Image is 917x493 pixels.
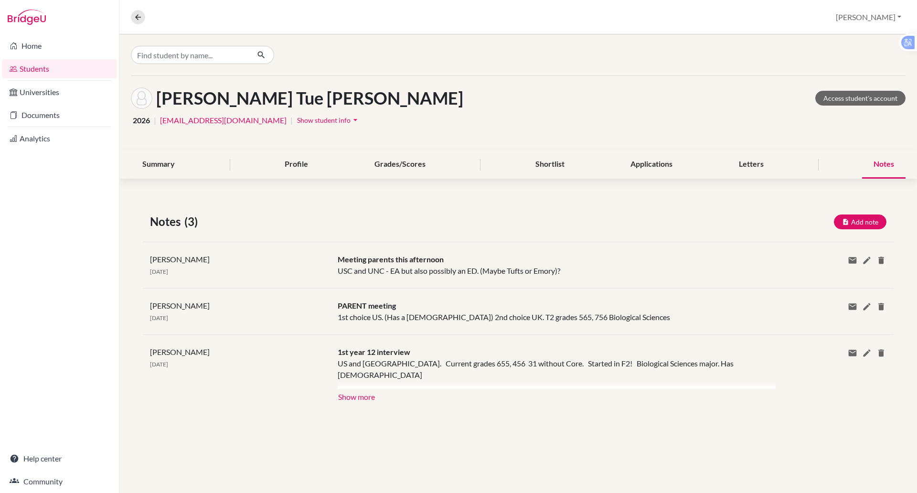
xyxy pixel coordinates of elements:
[331,300,768,323] div: 1st choice US. (Has a [DEMOGRAPHIC_DATA]) 2nd choice UK. T2 grades 565, 756 Biological Sciences
[338,358,761,389] div: US and [GEOGRAPHIC_DATA]. Current grades 655, 456 31 without Core. Started in F2! Biological Scie...
[273,150,320,179] div: Profile
[2,59,117,78] a: Students
[150,347,210,356] span: [PERSON_NAME]
[150,314,168,322] span: [DATE]
[2,36,117,55] a: Home
[338,347,410,356] span: 1st year 12 interview
[815,91,906,106] a: Access student's account
[338,389,375,403] button: Show more
[154,115,156,126] span: |
[131,46,249,64] input: Find student by name...
[351,115,360,125] i: arrow_drop_down
[297,113,361,128] button: Show student infoarrow_drop_down
[184,213,202,230] span: (3)
[727,150,775,179] div: Letters
[133,115,150,126] span: 2026
[297,116,351,124] span: Show student info
[150,213,184,230] span: Notes
[338,255,444,264] span: Meeting parents this afternoon
[131,150,186,179] div: Summary
[2,472,117,491] a: Community
[834,214,886,229] button: Add note
[331,254,768,277] div: USC and UNC - EA but also possibly an ED. (Maybe Tufts or Emory)?
[131,87,152,109] img: Hoang Tue Anh Nguyen's avatar
[150,268,168,275] span: [DATE]
[832,8,906,26] button: [PERSON_NAME]
[363,150,437,179] div: Grades/Scores
[150,255,210,264] span: [PERSON_NAME]
[338,301,396,310] span: PARENT meeting
[150,301,210,310] span: [PERSON_NAME]
[290,115,293,126] span: |
[2,106,117,125] a: Documents
[619,150,684,179] div: Applications
[2,83,117,102] a: Universities
[150,361,168,368] span: [DATE]
[524,150,576,179] div: Shortlist
[8,10,46,25] img: Bridge-U
[156,88,463,108] h1: [PERSON_NAME] Tue [PERSON_NAME]
[862,150,906,179] div: Notes
[2,449,117,468] a: Help center
[2,129,117,148] a: Analytics
[160,115,287,126] a: [EMAIL_ADDRESS][DOMAIN_NAME]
